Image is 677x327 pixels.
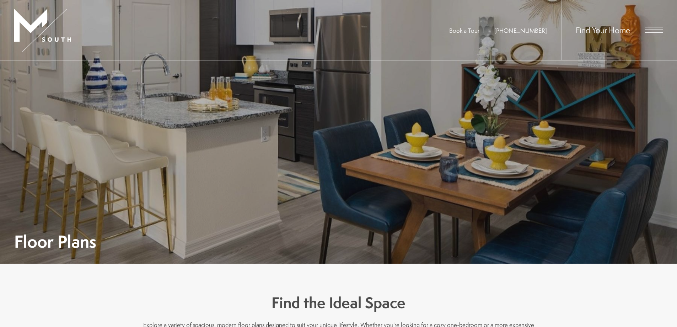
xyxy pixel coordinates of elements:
[494,26,547,35] a: Call Us at 813-570-8014
[14,9,71,52] img: MSouth
[645,27,663,33] button: Open Menu
[494,26,547,35] span: [PHONE_NUMBER]
[143,292,534,313] h3: Find the Ideal Space
[576,24,630,36] a: Find Your Home
[14,233,96,249] h1: Floor Plans
[449,26,479,35] a: Book a Tour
